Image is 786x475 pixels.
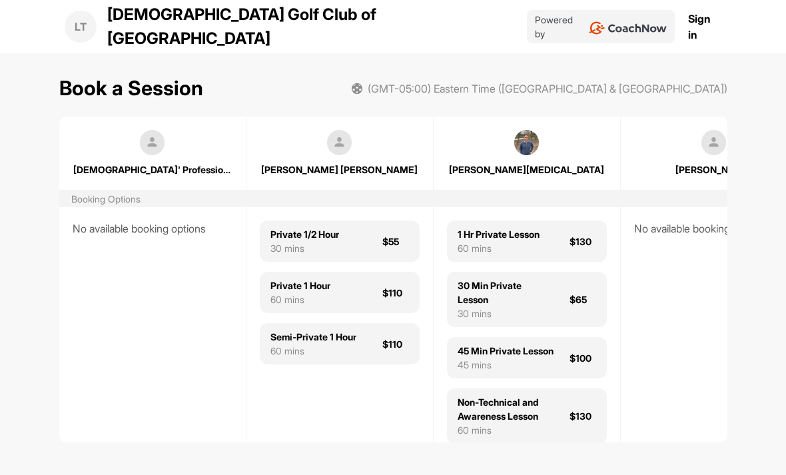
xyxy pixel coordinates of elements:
[570,409,596,423] div: $130
[270,330,356,344] div: Semi-Private 1 Hour
[107,3,527,51] p: [DEMOGRAPHIC_DATA] Golf Club of [GEOGRAPHIC_DATA]
[368,81,727,97] span: (GMT-05:00) Eastern Time ([GEOGRAPHIC_DATA] & [GEOGRAPHIC_DATA])
[65,11,97,43] div: LT
[570,235,596,248] div: $130
[260,163,419,177] div: [PERSON_NAME] [PERSON_NAME]
[570,351,596,365] div: $100
[458,278,554,306] div: 30 Min Private Lesson
[73,221,232,237] div: No available booking options
[448,163,606,177] div: [PERSON_NAME][MEDICAL_DATA]
[458,395,554,423] div: Non-Technical and Awareness Lesson
[73,163,232,177] div: [DEMOGRAPHIC_DATA]' Professionals
[327,130,352,155] img: square_default-ef6cabf814de5a2bf16c804365e32c732080f9872bdf737d349900a9daf73cf9.png
[458,306,554,320] div: 30 mins
[688,11,721,43] a: Sign in
[270,292,330,306] div: 60 mins
[535,13,584,41] p: Powered by
[701,130,727,155] img: square_default-ef6cabf814de5a2bf16c804365e32c732080f9872bdf737d349900a9daf73cf9.png
[514,130,540,155] img: square_54f708b210b0ae6b7605bb43670e43fd.jpg
[589,21,667,35] img: CoachNow
[458,227,540,241] div: 1 Hr Private Lesson
[270,278,330,292] div: Private 1 Hour
[458,358,554,372] div: 45 mins
[382,337,409,351] div: $110
[382,235,409,248] div: $55
[270,344,356,358] div: 60 mins
[382,286,409,300] div: $110
[570,292,596,306] div: $65
[270,241,339,255] div: 30 mins
[140,130,165,155] img: square_default-ef6cabf814de5a2bf16c804365e32c732080f9872bdf737d349900a9daf73cf9.png
[270,227,339,241] div: Private 1/2 Hour
[458,344,554,358] div: 45 Min Private Lesson
[458,423,554,437] div: 60 mins
[458,241,540,255] div: 60 mins
[71,192,141,206] div: Booking Options
[59,73,203,103] h1: Book a Session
